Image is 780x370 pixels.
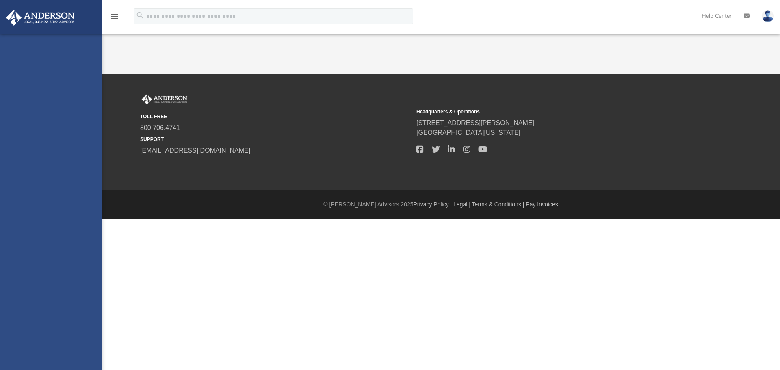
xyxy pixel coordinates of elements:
i: menu [110,11,119,21]
i: search [136,11,145,20]
a: [STREET_ADDRESS][PERSON_NAME] [416,119,534,126]
a: Legal | [453,201,470,208]
a: Pay Invoices [526,201,558,208]
a: 800.706.4741 [140,124,180,131]
a: Privacy Policy | [414,201,452,208]
small: Headquarters & Operations [416,108,687,115]
img: User Pic [762,10,774,22]
a: [GEOGRAPHIC_DATA][US_STATE] [416,129,520,136]
a: menu [110,15,119,21]
img: Anderson Advisors Platinum Portal [140,94,189,105]
div: © [PERSON_NAME] Advisors 2025 [102,200,780,209]
a: [EMAIL_ADDRESS][DOMAIN_NAME] [140,147,250,154]
small: SUPPORT [140,136,411,143]
a: Terms & Conditions | [472,201,524,208]
small: TOLL FREE [140,113,411,120]
img: Anderson Advisors Platinum Portal [4,10,77,26]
